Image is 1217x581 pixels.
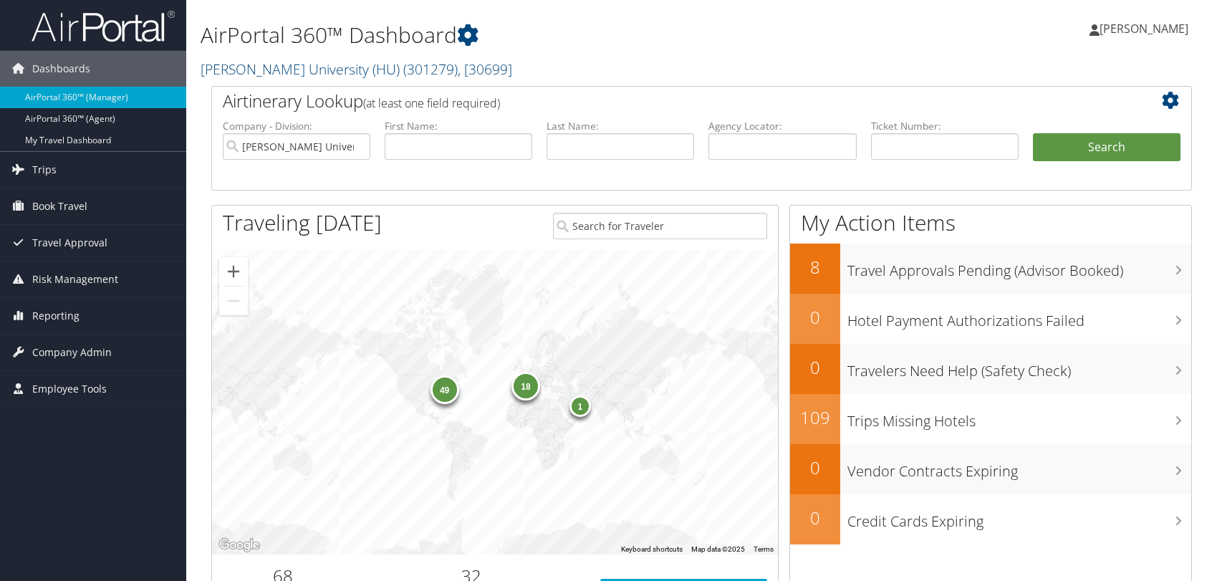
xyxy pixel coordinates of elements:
h2: 0 [790,506,840,530]
h3: Travelers Need Help (Safety Check) [847,354,1191,381]
h2: Airtinerary Lookup [223,89,1099,113]
img: Google [216,536,263,554]
span: Reporting [32,298,80,334]
span: [PERSON_NAME] [1100,21,1188,37]
label: Last Name: [547,119,694,133]
h3: Vendor Contracts Expiring [847,454,1191,481]
a: 0Hotel Payment Authorizations Failed [790,294,1191,344]
h2: 0 [790,355,840,380]
a: 0Vendor Contracts Expiring [790,444,1191,494]
button: Keyboard shortcuts [621,544,683,554]
div: 18 [511,372,540,400]
span: Travel Approval [32,225,107,261]
span: ( 301279 ) [403,59,458,79]
span: Company Admin [32,335,112,370]
a: [PERSON_NAME] University (HU) [201,59,512,79]
span: Map data ©2025 [691,545,745,553]
div: 1 [569,395,591,416]
span: Trips [32,152,57,188]
a: 109Trips Missing Hotels [790,394,1191,444]
div: 49 [430,375,459,404]
input: Search for Traveler [553,213,767,239]
h2: 0 [790,456,840,480]
h2: 8 [790,255,840,279]
span: Risk Management [32,261,118,297]
a: Open this area in Google Maps (opens a new window) [216,536,263,554]
label: Agency Locator: [708,119,856,133]
h1: Traveling [DATE] [223,208,382,238]
a: Terms (opens in new tab) [754,545,774,553]
label: Company - Division: [223,119,370,133]
span: Dashboards [32,51,90,87]
h2: 109 [790,405,840,430]
a: 8Travel Approvals Pending (Advisor Booked) [790,244,1191,294]
h3: Travel Approvals Pending (Advisor Booked) [847,254,1191,281]
label: Ticket Number: [871,119,1019,133]
img: airportal-logo.png [32,9,175,43]
a: [PERSON_NAME] [1089,7,1203,50]
h3: Trips Missing Hotels [847,404,1191,431]
span: , [ 30699 ] [458,59,512,79]
a: 0Credit Cards Expiring [790,494,1191,544]
span: Employee Tools [32,371,107,407]
label: First Name: [385,119,532,133]
button: Zoom out [219,287,248,315]
h3: Credit Cards Expiring [847,504,1191,532]
span: Book Travel [32,188,87,224]
h2: 0 [790,305,840,330]
button: Search [1033,133,1180,162]
h3: Hotel Payment Authorizations Failed [847,304,1191,331]
span: (at least one field required) [363,95,500,111]
h1: My Action Items [790,208,1191,238]
a: 0Travelers Need Help (Safety Check) [790,344,1191,394]
button: Zoom in [219,257,248,286]
h1: AirPortal 360™ Dashboard [201,20,869,50]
